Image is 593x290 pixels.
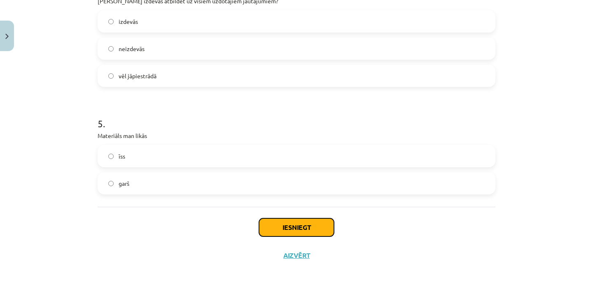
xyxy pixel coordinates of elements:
[119,72,156,80] span: vēl jāpiestrādā
[259,218,334,236] button: Iesniegt
[108,19,114,24] input: izdevās
[5,34,9,39] img: icon-close-lesson-0947bae3869378f0d4975bcd49f059093ad1ed9edebbc8119c70593378902aed.svg
[98,131,495,140] p: Materiāls man likās
[281,251,312,260] button: Aizvērt
[108,73,114,79] input: vēl jāpiestrādā
[119,44,145,53] span: neizdevās
[98,103,495,129] h1: 5 .
[119,152,125,161] span: īss
[119,17,138,26] span: izdevās
[108,154,114,159] input: īss
[108,181,114,186] input: garš
[119,179,129,188] span: garš
[108,46,114,51] input: neizdevās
